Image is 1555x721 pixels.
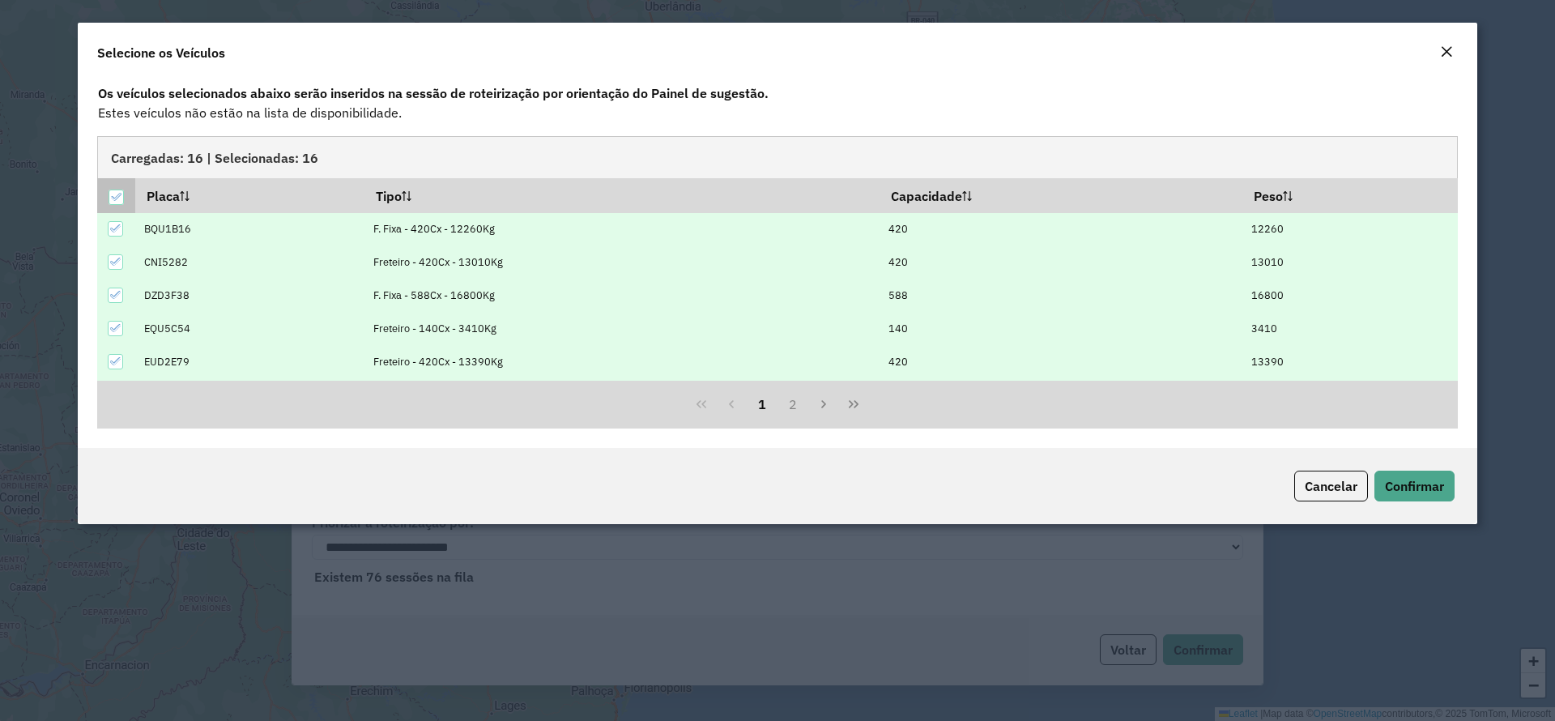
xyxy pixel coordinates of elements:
button: Close [1435,42,1458,63]
td: 16800 [1242,279,1457,312]
th: Capacidade [880,178,1242,212]
span: Confirmar [1385,478,1444,494]
th: Placa [135,178,364,212]
td: EQU5C54 [135,312,364,345]
button: 2 [777,389,808,420]
span: Cancelar [1305,478,1357,494]
td: CNI5282 [135,245,364,279]
button: 1 [747,389,777,420]
td: 420 [880,213,1242,246]
th: Peso [1242,178,1457,212]
td: F. Fixa - 420Cx - 12260Kg [364,213,880,246]
button: Cancelar [1294,471,1368,501]
td: BQU1B16 [135,213,364,246]
td: 140 [880,312,1242,345]
td: Freteiro - 420Cx - 13390Kg [364,345,880,378]
div: Carregadas: 16 | Selecionadas: 16 [97,136,1458,178]
em: Fechar [1440,45,1453,58]
td: DZD3F38 [135,279,364,312]
th: Tipo [364,178,880,212]
td: 392 [880,378,1242,412]
div: Estes veículos não estão na lista de disponibilidade. [97,83,1458,123]
h4: Selecione os Veículos [97,43,225,62]
td: 13010 [1242,245,1457,279]
td: 3410 [1242,312,1457,345]
td: 12260 [1242,213,1457,246]
td: 588 [880,279,1242,312]
button: Last Page [838,389,869,420]
button: Next Page [808,389,839,420]
td: 13390 [1242,345,1457,378]
td: Freteiro - 420Cx - 13010Kg [364,245,880,279]
td: 420 [880,345,1242,378]
td: Freteiro - 140Cx - 3410Kg [364,312,880,345]
td: F. Fixa - 588Cx - 16800Kg [364,279,880,312]
td: 420 [880,245,1242,279]
td: EVL7F22 [135,378,364,412]
td: F. Fixa - 392Cx - 12260Kg [364,378,880,412]
strong: Os veículos selecionados abaixo serão inseridos na sessão de roteirização por orientação do Paine... [98,85,769,101]
button: Confirmar [1374,471,1455,501]
td: 12260 [1242,378,1457,412]
td: EUD2E79 [135,345,364,378]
